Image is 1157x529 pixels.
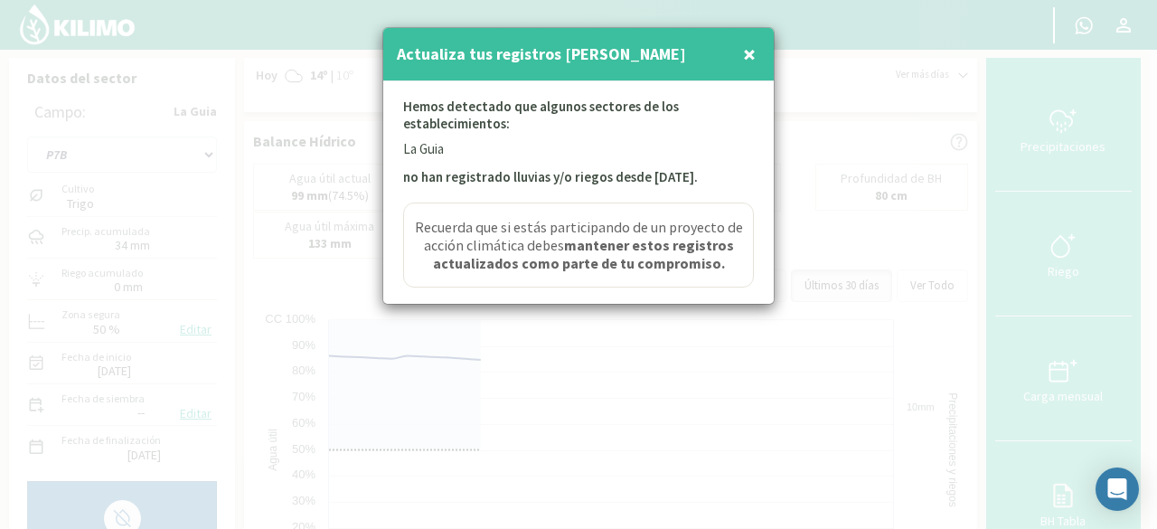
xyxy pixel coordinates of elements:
[403,167,754,188] p: no han registrado lluvias y/o riegos desde [DATE].
[743,39,756,69] span: ×
[403,139,754,160] p: La Guia
[403,98,754,139] p: Hemos detectado que algunos sectores de los establecimientos:
[409,218,748,272] span: Recuerda que si estás participando de un proyecto de acción climática debes
[397,42,686,67] h4: Actualiza tus registros [PERSON_NAME]
[433,236,734,272] strong: mantener estos registros actualizados como parte de tu compromiso.
[738,36,760,72] button: Close
[1096,468,1139,511] div: Open Intercom Messenger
